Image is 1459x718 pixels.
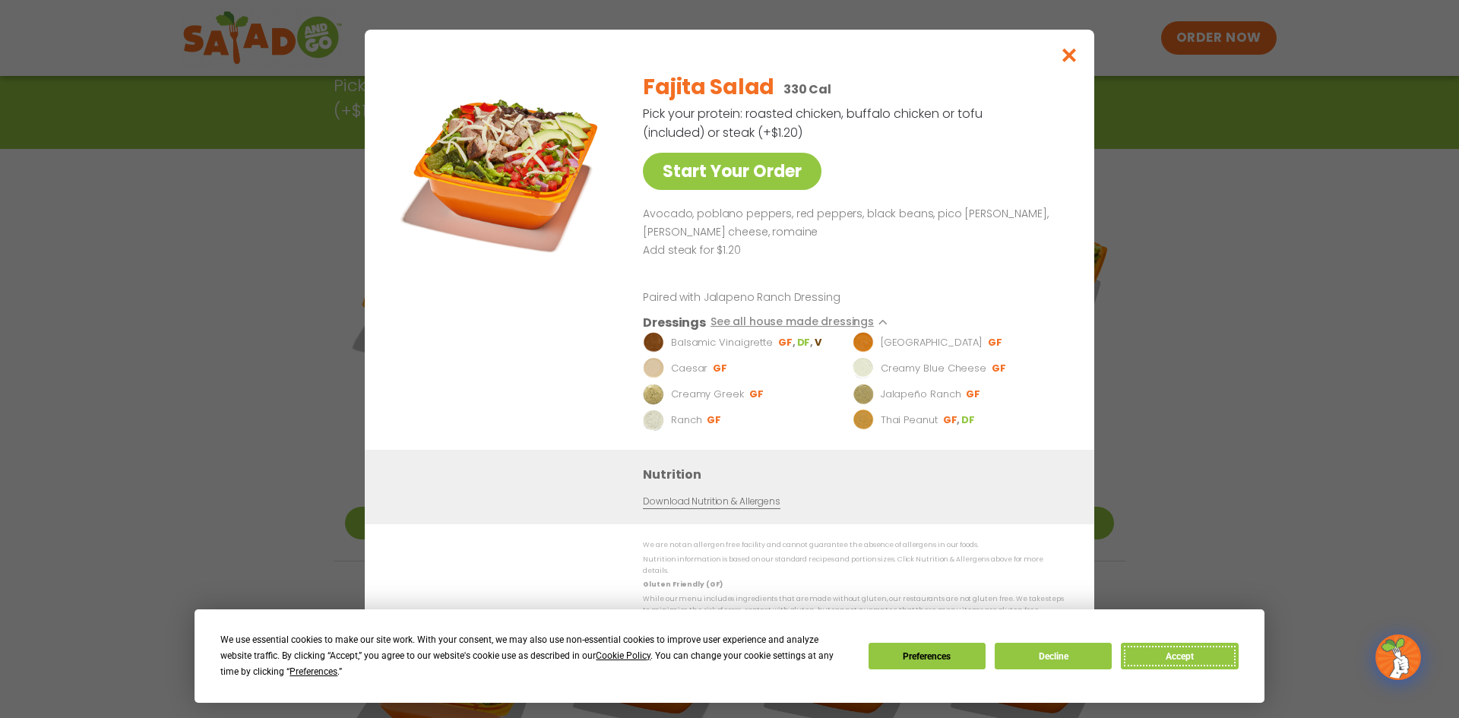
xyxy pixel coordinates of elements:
strong: Gluten Friendly (GF) [643,580,722,589]
p: Thai Peanut [881,413,938,428]
li: GF [707,413,723,427]
p: Jalapeño Ranch [881,387,961,402]
p: Avocado, poblano peppers, red peppers, black beans, pico [PERSON_NAME], [PERSON_NAME] cheese, rom... [643,205,1058,242]
h2: Fajita Salad [643,71,774,103]
button: Decline [995,643,1112,669]
p: Creamy Greek [671,387,744,402]
button: Accept [1121,643,1238,669]
li: GF [749,387,765,401]
a: Start Your Order [643,153,821,190]
li: DF [797,336,815,350]
li: V [815,336,823,350]
div: We use essential cookies to make our site work. With your consent, we may also use non-essential ... [220,632,850,680]
a: Download Nutrition & Allergens [643,495,780,509]
img: Dressing preview image for Ranch [643,410,664,431]
h3: Dressings [643,313,706,332]
button: See all house made dressings [711,313,895,332]
span: Preferences [290,666,337,677]
img: Dressing preview image for Jalapeño Ranch [853,384,874,405]
p: Balsamic Vinaigrette [671,335,773,350]
p: 330 Cal [783,80,831,99]
p: [GEOGRAPHIC_DATA] [881,335,983,350]
span: Cookie Policy [596,650,650,661]
p: Creamy Blue Cheese [881,361,986,376]
button: Close modal [1045,30,1094,81]
li: DF [961,413,976,427]
li: GF [966,387,982,401]
li: GF [988,336,1004,350]
p: Nutrition information is based on our standard recipes and portion sizes. Click Nutrition & Aller... [643,554,1064,577]
img: Featured product photo for Fajita Salad [399,60,612,273]
img: Dressing preview image for Balsamic Vinaigrette [643,332,664,353]
p: Ranch [671,413,702,428]
img: wpChatIcon [1377,636,1419,678]
h3: Nutrition [643,465,1071,484]
li: GF [943,413,961,427]
p: Caesar [671,361,707,376]
p: Add steak for $1.20 [643,242,1058,260]
p: We are not an allergen free facility and cannot guarantee the absence of allergens in our foods. [643,539,1064,551]
button: Preferences [869,643,986,669]
img: Dressing preview image for BBQ Ranch [853,332,874,353]
li: GF [992,362,1008,375]
p: Paired with Jalapeno Ranch Dressing [643,289,924,305]
p: While our menu includes ingredients that are made without gluten, our restaurants are not gluten ... [643,593,1064,617]
img: Dressing preview image for Creamy Blue Cheese [853,358,874,379]
img: Dressing preview image for Caesar [643,358,664,379]
img: Dressing preview image for Thai Peanut [853,410,874,431]
img: Dressing preview image for Creamy Greek [643,384,664,405]
li: GF [713,362,729,375]
li: GF [778,336,796,350]
div: Cookie Consent Prompt [195,609,1264,703]
p: Pick your protein: roasted chicken, buffalo chicken or tofu (included) or steak (+$1.20) [643,104,985,142]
